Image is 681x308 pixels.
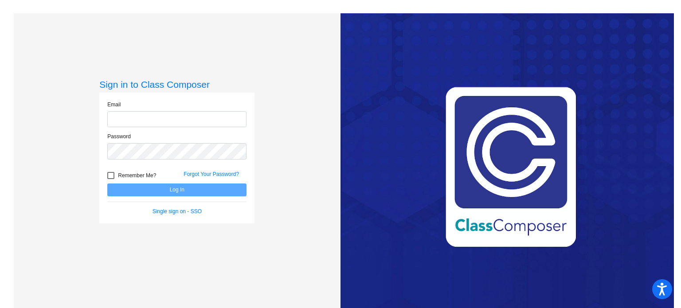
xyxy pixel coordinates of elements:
[107,133,131,140] label: Password
[184,171,239,177] a: Forgot Your Password?
[107,183,247,196] button: Log In
[153,208,202,214] a: Single sign on - SSO
[107,101,121,109] label: Email
[118,170,156,181] span: Remember Me?
[99,79,254,90] h3: Sign in to Class Composer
